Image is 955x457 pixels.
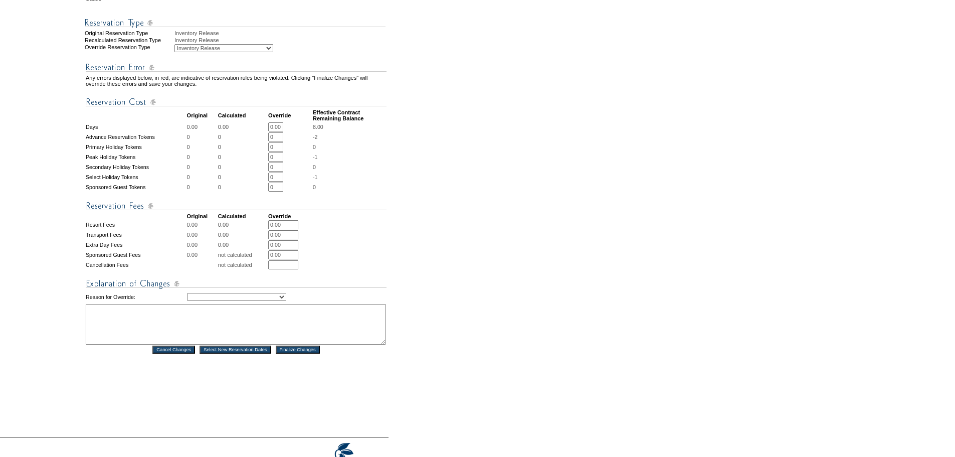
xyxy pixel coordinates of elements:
[187,220,217,229] td: 0.00
[218,213,267,219] td: Calculated
[152,346,195,354] input: Cancel Changes
[218,132,267,141] td: 0
[86,75,387,87] td: Any errors displayed below, in red, are indicative of reservation rules being violated. Clicking ...
[313,184,316,190] span: 0
[86,260,186,269] td: Cancellation Fees
[313,154,317,160] span: -1
[187,163,217,172] td: 0
[86,142,186,151] td: Primary Holiday Tokens
[86,183,186,192] td: Sponsored Guest Tokens
[85,37,173,43] div: Recalculated Reservation Type
[187,122,217,131] td: 0.00
[174,37,388,43] div: Inventory Release
[86,132,186,141] td: Advance Reservation Tokens
[86,153,186,162] td: Peak Holiday Tokens
[86,96,387,108] img: Reservation Cost
[218,260,267,269] td: not calculated
[85,17,386,29] img: Reservation Type
[187,153,217,162] td: 0
[218,122,267,131] td: 0.00
[218,183,267,192] td: 0
[313,124,323,130] span: 8.00
[276,346,320,354] input: Finalize Changes
[85,44,173,52] div: Override Reservation Type
[86,163,186,172] td: Secondary Holiday Tokens
[218,240,267,249] td: 0.00
[86,230,186,239] td: Transport Fees
[86,61,387,74] img: Reservation Errors
[218,163,267,172] td: 0
[187,173,217,182] td: 0
[313,134,317,140] span: -2
[86,220,186,229] td: Resort Fees
[174,30,388,36] div: Inventory Release
[313,144,316,150] span: 0
[200,346,271,354] input: Select New Reservation Dates
[313,109,387,121] td: Effective Contract Remaining Balance
[86,122,186,131] td: Days
[187,132,217,141] td: 0
[187,142,217,151] td: 0
[187,183,217,192] td: 0
[187,240,217,249] td: 0.00
[268,213,312,219] td: Override
[187,230,217,239] td: 0.00
[218,153,267,162] td: 0
[268,109,312,121] td: Override
[187,109,217,121] td: Original
[218,109,267,121] td: Calculated
[86,277,387,290] img: Explanation of Changes
[218,250,267,259] td: not calculated
[85,30,173,36] div: Original Reservation Type
[86,250,186,259] td: Sponsored Guest Fees
[218,220,267,229] td: 0.00
[86,173,186,182] td: Select Holiday Tokens
[187,250,217,259] td: 0.00
[313,164,316,170] span: 0
[86,200,387,212] img: Reservation Fees
[313,174,317,180] span: -1
[187,213,217,219] td: Original
[218,142,267,151] td: 0
[86,240,186,249] td: Extra Day Fees
[218,230,267,239] td: 0.00
[86,291,186,303] td: Reason for Override:
[218,173,267,182] td: 0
